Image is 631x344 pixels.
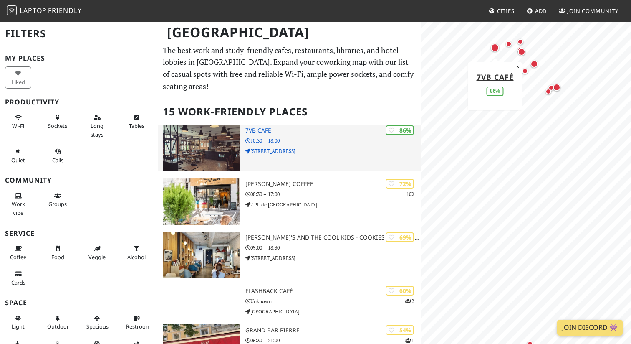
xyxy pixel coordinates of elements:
button: Tables [124,111,150,133]
h3: Productivity [5,98,153,106]
img: Emilie's and the cool kids - Cookies & Coffee shop [163,232,240,278]
button: Long stays [84,111,110,141]
h3: [PERSON_NAME] Coffee [245,181,421,188]
button: Veggie [84,242,110,264]
p: [STREET_ADDRESS] [245,254,421,262]
h1: [GEOGRAPHIC_DATA] [160,21,419,44]
span: Natural light [12,323,25,330]
h3: Community [5,176,153,184]
span: Quiet [11,156,25,164]
div: | 54% [386,325,414,335]
p: The best work and study-friendly cafes, restaurants, libraries, and hotel lobbies in [GEOGRAPHIC_... [163,44,416,92]
div: 86% [487,87,503,96]
span: Restroom [126,323,151,330]
a: Emilie's and the cool kids - Cookies & Coffee shop | 69% [PERSON_NAME]'s and the cool kids - Cook... [158,232,421,278]
a: 7VB Café | 86% 7VB Café 10:30 – 18:00 [STREET_ADDRESS] [158,125,421,171]
div: Map marker [529,59,540,69]
h2: 15 Work-Friendly Places [163,99,416,125]
h3: Flashback café [245,288,421,295]
span: Add [535,7,547,15]
span: Power sockets [48,122,67,130]
button: Light [5,311,31,334]
p: 09:00 – 18:30 [245,244,421,252]
span: Video/audio calls [52,156,63,164]
div: | 60% [386,286,414,296]
img: LaptopFriendly [7,5,17,15]
p: 1 [406,190,414,198]
div: Map marker [489,42,501,54]
span: Credit cards [11,279,25,286]
button: Restroom [124,311,150,334]
button: Groups [45,189,71,211]
p: 7 Pl. de [GEOGRAPHIC_DATA] [245,201,421,209]
a: Join Community [555,3,622,18]
span: Group tables [48,200,67,208]
p: 08:30 – 17:00 [245,190,421,198]
span: Spacious [86,323,109,330]
div: | 69% [386,232,414,242]
a: 7VB Café [477,72,514,82]
span: Laptop [20,6,47,15]
a: Bernie Coffee | 72% 1 [PERSON_NAME] Coffee 08:30 – 17:00 7 Pl. de [GEOGRAPHIC_DATA] [158,178,421,225]
span: Friendly [48,6,81,15]
span: Join Community [567,7,618,15]
h3: Grand Bar Pierre [245,327,421,334]
div: | 72% [386,179,414,189]
div: Map marker [504,39,514,49]
img: Bernie Coffee [163,178,240,225]
div: Map marker [520,66,530,76]
button: Close popup [514,62,522,71]
a: Add [523,3,550,18]
button: Alcohol [124,242,150,264]
p: [STREET_ADDRESS] [245,147,421,155]
button: Outdoor [45,311,71,334]
h3: My Places [5,54,153,62]
div: Map marker [546,83,556,93]
p: 10:30 – 18:00 [245,137,421,145]
h2: Filters [5,21,153,46]
div: Map marker [515,45,525,55]
span: Outdoor area [47,323,69,330]
span: Stable Wi-Fi [12,122,24,130]
span: Cities [497,7,515,15]
button: Coffee [5,242,31,264]
span: Veggie [88,253,106,261]
button: Cards [5,267,31,289]
h3: Service [5,229,153,237]
h3: 7VB Café [245,127,421,134]
h3: [PERSON_NAME]'s and the cool kids - Cookies & Coffee shop [245,234,421,241]
p: Unknown [245,297,421,305]
button: Work vibe [5,189,31,219]
button: Calls [45,145,71,167]
span: Work-friendly tables [129,122,144,130]
span: Long stays [91,122,103,138]
button: Quiet [5,145,31,167]
a: Cities [485,3,518,18]
div: Map marker [543,87,553,97]
img: 7VB Café [163,125,240,171]
span: Food [51,253,64,261]
button: Sockets [45,111,71,133]
p: [GEOGRAPHIC_DATA] [245,308,421,316]
a: LaptopFriendly LaptopFriendly [7,4,82,18]
a: | 60% 2 Flashback café Unknown [GEOGRAPHIC_DATA] [158,285,421,318]
button: Spacious [84,311,110,334]
div: Map marker [551,82,562,93]
div: Map marker [516,46,527,57]
span: Alcohol [127,253,146,261]
div: | 86% [386,125,414,135]
button: Food [45,242,71,264]
button: Wi-Fi [5,111,31,133]
div: Map marker [515,37,525,47]
p: 2 [405,297,414,305]
h3: Space [5,299,153,307]
span: Coffee [10,253,26,261]
span: People working [12,200,25,216]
